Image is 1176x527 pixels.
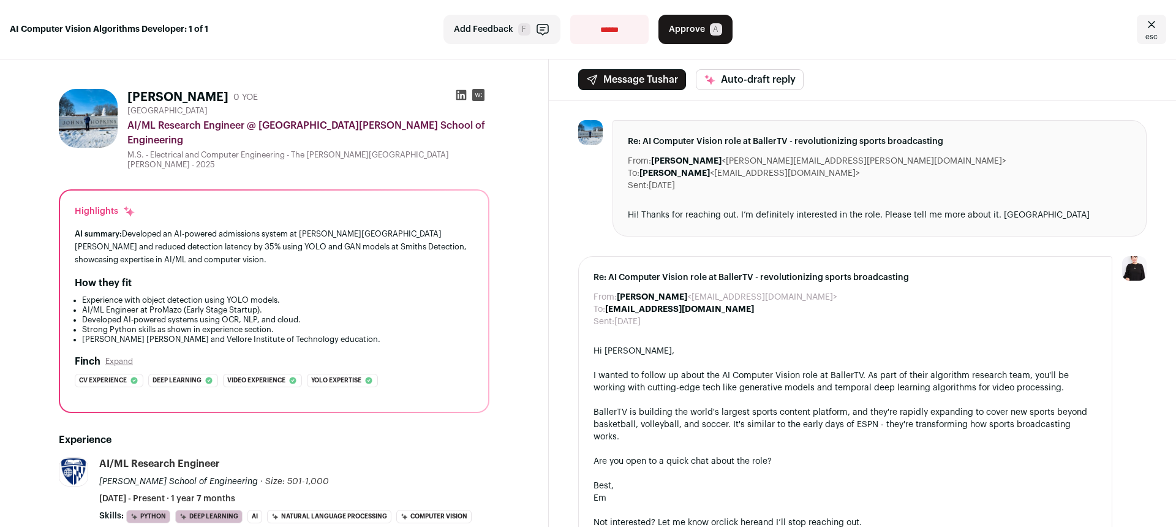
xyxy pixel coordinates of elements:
button: Expand [105,357,133,366]
div: Are you open to a quick chat about the role? [594,455,1097,468]
button: Message Tushar [578,69,686,90]
li: Experience with object detection using YOLO models. [82,295,473,305]
a: Close [1137,15,1166,44]
button: Auto-draft reply [696,69,804,90]
div: AI/ML Research Engineer @ [GEOGRAPHIC_DATA][PERSON_NAME] School of Engineering [127,118,489,148]
dd: [DATE] [614,316,641,328]
div: M.S. - Electrical and Computer Engineering - The [PERSON_NAME][GEOGRAPHIC_DATA][PERSON_NAME] - 2025 [127,150,489,170]
span: Skills: [99,510,124,522]
button: Add Feedback F [443,15,560,44]
b: [PERSON_NAME] [617,293,687,301]
span: F [518,23,530,36]
span: [DATE] - Present · 1 year 7 months [99,493,235,505]
span: AI summary: [75,230,122,238]
span: Cv experience [79,374,127,387]
dd: <[EMAIL_ADDRESS][DOMAIN_NAME]> [617,291,837,303]
span: Video experience [227,374,285,387]
div: AI/ML Research Engineer [99,457,220,471]
b: [PERSON_NAME] [639,169,710,178]
span: · Size: 501-1,000 [260,477,329,486]
div: Highlights [75,205,135,218]
li: [PERSON_NAME] [PERSON_NAME] and Vellore Institute of Technology education. [82,335,473,344]
div: Developed an AI-powered admissions system at [PERSON_NAME][GEOGRAPHIC_DATA][PERSON_NAME] and redu... [75,227,473,266]
span: [GEOGRAPHIC_DATA] [127,106,208,116]
li: Computer Vision [396,510,472,523]
span: Re: AI Computer Vision role at BallerTV - revolutionizing sports broadcasting [628,135,1131,148]
li: AI [247,510,262,523]
div: Hi [PERSON_NAME], [594,345,1097,357]
dt: Sent: [594,316,614,328]
div: Em [594,492,1097,504]
span: [PERSON_NAME] School of Engineering [99,477,258,486]
img: 9240684-medium_jpg [1122,256,1147,281]
dt: From: [594,291,617,303]
div: 0 YOE [233,91,258,104]
li: AI/ML Engineer at ProMazo (Early Stage Startup). [82,305,473,315]
button: Approve A [658,15,733,44]
dd: [DATE] [649,180,675,192]
img: 09b9e8b46e21b3e5b3ccb84c4bba88c7bba9de0ecebc0aaca70d75ae12a9fdfc.jpg [578,120,603,145]
div: BallerTV is building the world's largest sports content platform, and they're rapidly expanding t... [594,406,1097,443]
span: Yolo expertise [311,374,361,387]
h2: Experience [59,433,489,447]
b: [EMAIL_ADDRESS][DOMAIN_NAME] [605,305,754,314]
h1: [PERSON_NAME] [127,89,228,106]
span: Deep learning [153,374,202,387]
div: I wanted to follow up about the AI Computer Vision role at BallerTV. As part of their algorithm r... [594,370,1097,394]
li: Natural Language Processing [267,510,391,523]
h2: Finch [75,354,100,369]
span: Re: AI Computer Vision role at BallerTV - revolutionizing sports broadcasting [594,271,1097,284]
li: Developed AI-powered systems using OCR, NLP, and cloud. [82,315,473,325]
div: Best, [594,480,1097,492]
dt: To: [628,167,639,180]
b: [PERSON_NAME] [651,157,722,165]
span: A [710,23,722,36]
img: 409a8c940bd8774fcabd36d5fc49defe417b512f996df8ae4734cb6d406ff3e9.jpg [59,458,88,486]
dt: Sent: [628,180,649,192]
img: 09b9e8b46e21b3e5b3ccb84c4bba88c7bba9de0ecebc0aaca70d75ae12a9fdfc.jpg [59,89,118,148]
li: Python [126,510,170,523]
a: click here [719,518,758,527]
li: Strong Python skills as shown in experience section. [82,325,473,335]
dt: From: [628,155,651,167]
li: Deep Learning [175,510,243,523]
span: Approve [669,23,705,36]
dt: To: [594,303,605,316]
dd: <[EMAIL_ADDRESS][DOMAIN_NAME]> [639,167,860,180]
span: esc [1145,32,1158,42]
span: Add Feedback [454,23,513,36]
strong: AI Computer Vision Algorithms Developer: 1 of 1 [10,23,208,36]
div: Hi! Thanks for reaching out. I’m definitely interested in the role. Please tell me more about it.... [628,209,1131,221]
h2: How they fit [75,276,132,290]
dd: <[PERSON_NAME][EMAIL_ADDRESS][PERSON_NAME][DOMAIN_NAME]> [651,155,1006,167]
